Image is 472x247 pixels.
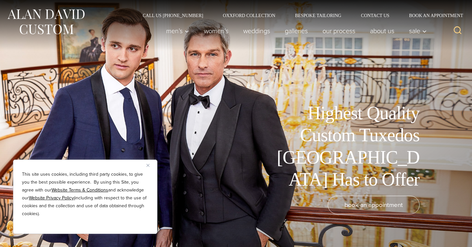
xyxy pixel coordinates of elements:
[29,194,74,201] a: Website Privacy Policy
[22,170,148,218] p: This site uses cookies, including third party cookies, to give you the best possible experience. ...
[450,23,465,39] button: View Search Form
[363,24,402,37] a: About Us
[344,200,403,210] span: book an appointment
[197,24,236,37] a: Women’s
[133,13,465,18] nav: Secondary Navigation
[351,13,399,18] a: Contact Us
[166,28,189,34] span: Men’s
[399,13,465,18] a: Book an Appointment
[7,7,85,36] img: Alan David Custom
[213,13,285,18] a: Oxxford Collection
[147,164,149,167] img: Close
[272,102,420,191] h1: Highest Quality Custom Tuxedos [GEOGRAPHIC_DATA] Has to Offer
[236,24,278,37] a: weddings
[51,187,108,193] a: Website Terms & Conditions
[278,24,315,37] a: Galleries
[159,24,430,37] nav: Primary Navigation
[315,24,363,37] a: Our Process
[328,196,420,214] a: book an appointment
[285,13,351,18] a: Bespoke Tailoring
[147,161,154,169] button: Close
[409,28,427,34] span: Sale
[133,13,213,18] a: Call Us [PHONE_NUMBER]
